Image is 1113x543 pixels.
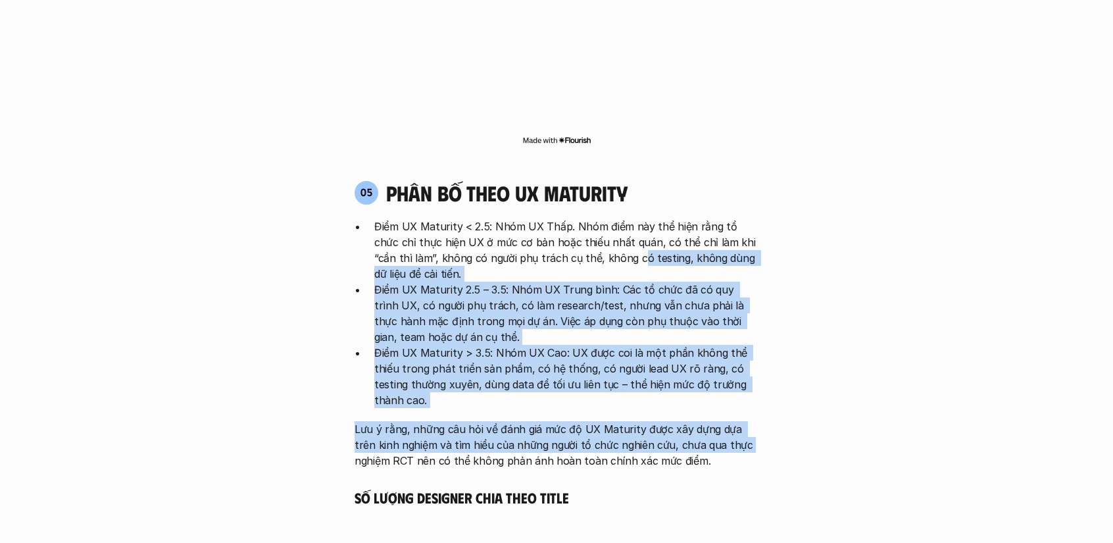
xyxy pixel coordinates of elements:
[355,488,758,507] h5: Số lượng Designer chia theo Title
[374,345,758,408] p: Điểm UX Maturity > 3.5: Nhóm UX Cao: UX được coi là một phần không thể thiếu trong phát triển sản...
[522,135,591,145] img: Made with Flourish
[374,219,758,282] p: Điểm UX Maturity < 2.5: Nhóm UX Thấp. Nhóm điểm này thể hiện rằng tổ chức chỉ thực hiện UX ở mức ...
[374,282,758,345] p: Điểm UX Maturity 2.5 – 3.5: Nhóm UX Trung bình: Các tổ chức đã có quy trình UX, có người phụ trác...
[360,187,373,197] p: 05
[355,421,758,469] p: Lưu ý rằng, những câu hỏi về đánh giá mức độ UX Maturity được xây dựng dựa trên kinh nghiệm và tì...
[386,180,628,205] h4: phân bố theo ux maturity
